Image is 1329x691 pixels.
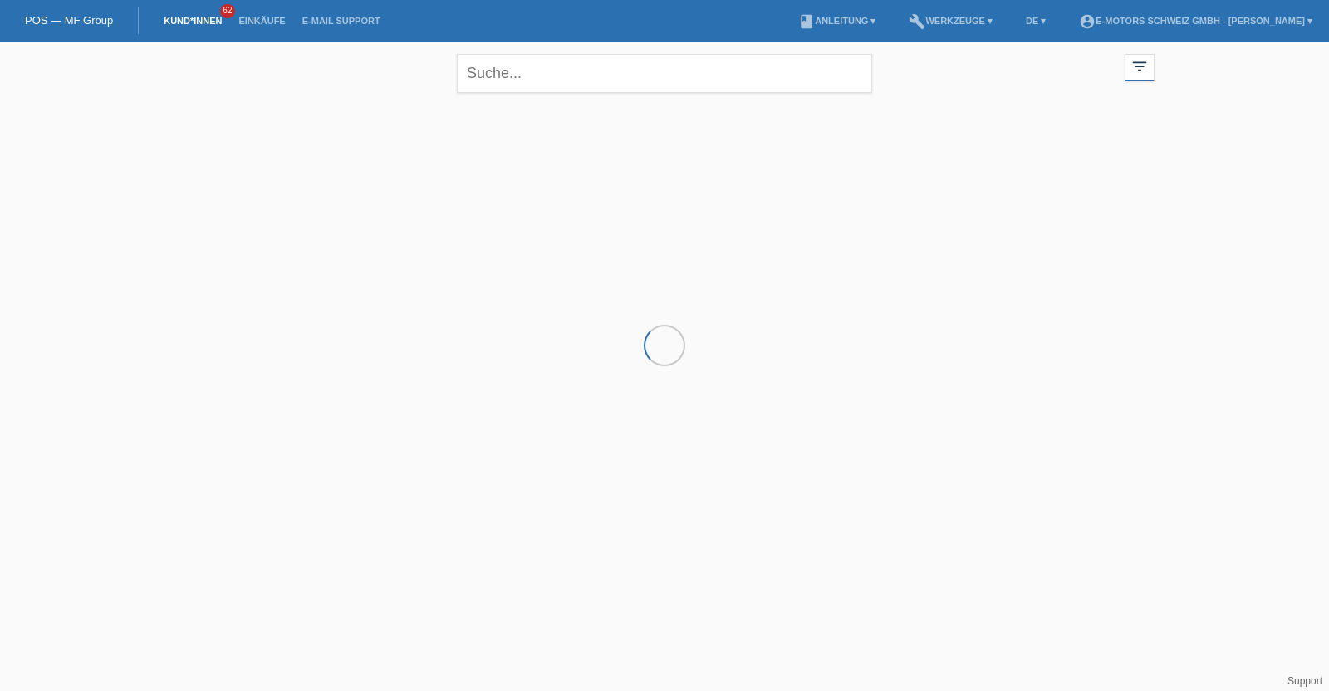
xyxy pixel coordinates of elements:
[900,16,1001,26] a: buildWerkzeuge ▾
[1071,16,1321,26] a: account_circleE-Motors Schweiz GmbH - [PERSON_NAME] ▾
[798,13,815,30] i: book
[909,13,925,30] i: build
[230,16,293,26] a: Einkäufe
[25,14,113,27] a: POS — MF Group
[220,4,235,18] span: 62
[790,16,884,26] a: bookAnleitung ▾
[1079,13,1096,30] i: account_circle
[1287,675,1322,687] a: Support
[155,16,230,26] a: Kund*innen
[1130,57,1149,76] i: filter_list
[457,54,872,93] input: Suche...
[294,16,389,26] a: E-Mail Support
[1018,16,1054,26] a: DE ▾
